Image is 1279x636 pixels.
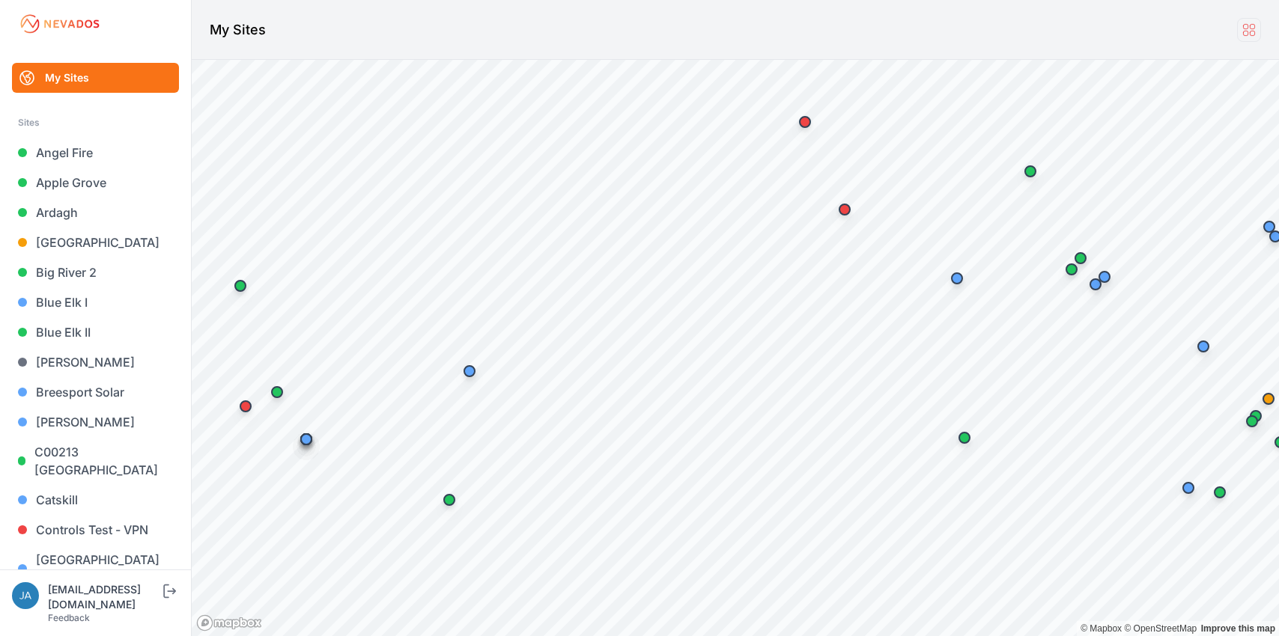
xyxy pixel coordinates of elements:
div: Map marker [1057,254,1087,284]
a: Breesport Solar [12,377,179,407]
a: [PERSON_NAME] [12,347,179,377]
a: Angel Fire [12,138,179,168]
h1: My Sites [210,19,266,40]
div: Map marker [790,107,820,137]
div: Map marker [1066,243,1096,273]
a: Blue Elk I [12,287,179,317]
a: OpenStreetMap [1124,623,1197,634]
a: Mapbox [1081,623,1122,634]
div: Map marker [434,485,464,515]
a: [GEOGRAPHIC_DATA] 14 [12,545,179,593]
div: Map marker [291,424,321,454]
div: Map marker [1205,477,1235,507]
div: Map marker [1241,401,1271,431]
a: [PERSON_NAME] [12,407,179,437]
img: jack@nevados.solar [12,582,39,609]
a: Controls Test - VPN [12,515,179,545]
div: Map marker [830,195,860,224]
canvas: Map [192,60,1279,636]
div: [EMAIL_ADDRESS][DOMAIN_NAME] [48,582,160,612]
img: Nevados [18,12,102,36]
a: My Sites [12,63,179,93]
a: [GEOGRAPHIC_DATA] [12,227,179,257]
a: Map feedback [1201,623,1275,634]
a: Mapbox logo [196,614,262,632]
div: Map marker [1090,262,1119,292]
div: Sites [18,114,173,132]
div: Map marker [455,356,484,386]
a: Ardagh [12,198,179,227]
a: Feedback [48,612,90,623]
div: Map marker [1173,473,1203,503]
div: Map marker [1081,269,1111,299]
div: Map marker [1015,156,1045,186]
a: Blue Elk II [12,317,179,347]
div: Map marker [950,423,979,453]
div: Map marker [225,271,255,301]
div: Map marker [262,377,292,407]
a: Big River 2 [12,257,179,287]
div: Map marker [1188,331,1218,361]
a: Catskill [12,485,179,515]
a: Apple Grove [12,168,179,198]
div: Map marker [942,263,972,293]
a: C00213 [GEOGRAPHIC_DATA] [12,437,179,485]
div: Map marker [1237,406,1267,436]
div: Map marker [231,391,261,421]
